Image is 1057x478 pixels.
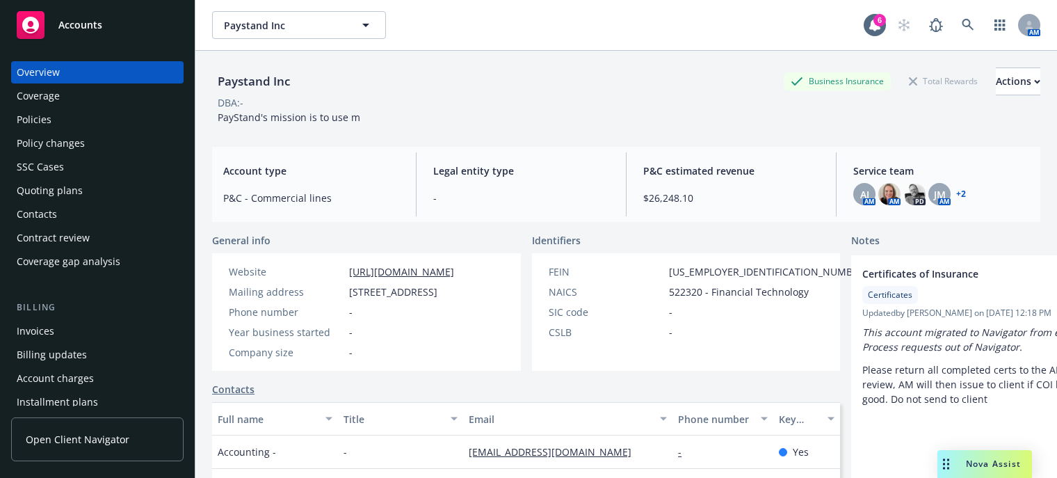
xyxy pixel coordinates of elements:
[793,445,809,459] span: Yes
[11,156,184,178] a: SSC Cases
[678,412,752,427] div: Phone number
[17,132,85,154] div: Policy changes
[669,305,672,319] span: -
[643,191,819,205] span: $26,248.10
[349,285,437,299] span: [STREET_ADDRESS]
[17,109,51,131] div: Policies
[922,11,950,39] a: Report a Bug
[669,264,868,279] span: [US_EMPLOYER_IDENTIFICATION_NUMBER]
[902,72,985,90] div: Total Rewards
[223,164,399,178] span: Account type
[11,203,184,225] a: Contacts
[17,250,120,273] div: Coverage gap analysis
[218,412,317,427] div: Full name
[860,187,869,202] span: AJ
[643,164,819,178] span: P&C estimated revenue
[11,344,184,366] a: Billing updates
[229,305,344,319] div: Phone number
[678,445,693,459] a: -
[229,325,344,340] div: Year business started
[851,233,880,250] span: Notes
[349,305,353,319] span: -
[229,264,344,279] div: Website
[954,11,982,39] a: Search
[349,265,454,278] a: [URL][DOMAIN_NAME]
[17,344,87,366] div: Billing updates
[11,227,184,249] a: Contract review
[890,11,918,39] a: Start snowing
[853,164,1029,178] span: Service team
[669,325,672,340] span: -
[469,445,643,459] a: [EMAIL_ADDRESS][DOMAIN_NAME]
[784,72,891,90] div: Business Insurance
[349,325,353,340] span: -
[11,180,184,202] a: Quoting plans
[11,132,184,154] a: Policy changes
[966,458,1021,470] span: Nova Assist
[903,183,926,205] img: photo
[212,233,271,248] span: General info
[996,68,1040,95] div: Actions
[433,191,609,205] span: -
[17,85,60,107] div: Coverage
[17,180,83,202] div: Quoting plans
[17,203,57,225] div: Contacts
[212,382,255,397] a: Contacts
[223,191,399,205] span: P&C - Commercial lines
[11,250,184,273] a: Coverage gap analysis
[773,402,840,436] button: Key contact
[672,402,773,436] button: Phone number
[229,285,344,299] div: Mailing address
[937,450,955,478] div: Drag to move
[11,367,184,390] a: Account charges
[17,61,60,83] div: Overview
[669,285,809,299] span: 522320 - Financial Technology
[878,183,901,205] img: photo
[212,72,296,90] div: Paystand Inc
[26,432,129,447] span: Open Client Navigator
[17,391,98,413] div: Installment plans
[549,305,663,319] div: SIC code
[58,19,102,31] span: Accounts
[11,6,184,45] a: Accounts
[218,111,360,124] span: PayStand's mission is to use m
[11,85,184,107] a: Coverage
[17,367,94,390] div: Account charges
[986,11,1014,39] a: Switch app
[17,156,64,178] div: SSC Cases
[11,391,184,413] a: Installment plans
[956,190,966,198] a: +2
[11,61,184,83] a: Overview
[532,233,581,248] span: Identifiers
[549,264,663,279] div: FEIN
[11,109,184,131] a: Policies
[463,402,672,436] button: Email
[344,412,443,427] div: Title
[218,445,276,459] span: Accounting -
[212,402,338,436] button: Full name
[344,445,347,459] span: -
[218,95,243,110] div: DBA: -
[11,320,184,342] a: Invoices
[868,289,912,301] span: Certificates
[937,450,1032,478] button: Nova Assist
[996,67,1040,95] button: Actions
[229,345,344,360] div: Company size
[17,227,90,249] div: Contract review
[934,187,946,202] span: JM
[212,11,386,39] button: Paystand Inc
[349,345,353,360] span: -
[873,14,886,26] div: 6
[338,402,464,436] button: Title
[779,412,819,427] div: Key contact
[17,320,54,342] div: Invoices
[11,301,184,314] div: Billing
[549,285,663,299] div: NAICS
[469,412,652,427] div: Email
[224,18,344,33] span: Paystand Inc
[549,325,663,340] div: CSLB
[433,164,609,178] span: Legal entity type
